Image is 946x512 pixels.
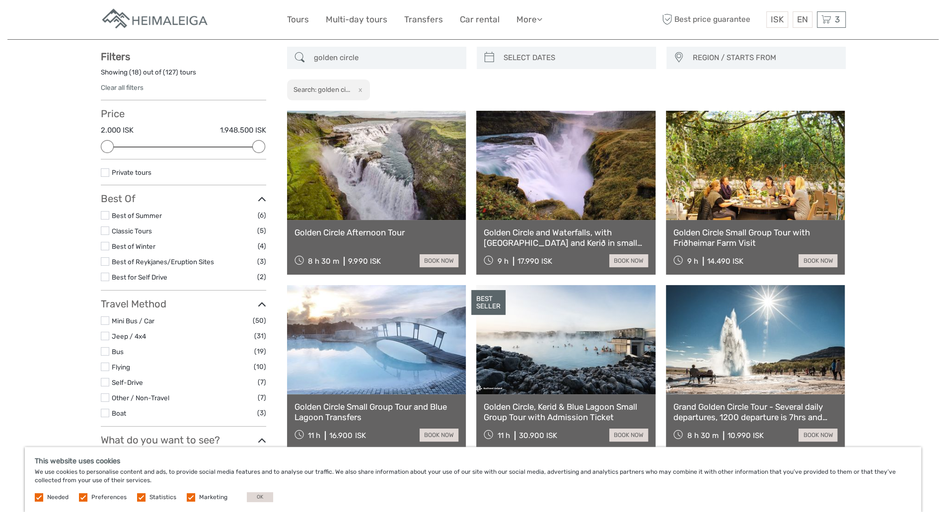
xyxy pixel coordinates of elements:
[101,125,134,136] label: 2.000 ISK
[609,429,648,441] a: book now
[112,409,126,417] a: Boat
[257,256,266,267] span: (3)
[101,434,266,446] h3: What do you want to see?
[101,68,266,83] div: Showing ( ) out of ( ) tours
[659,11,764,28] span: Best price guarantee
[47,493,69,502] label: Needed
[199,493,227,502] label: Marketing
[112,258,214,266] a: Best of Reykjanes/Eruption Sites
[348,257,380,266] div: 9.990 ISK
[833,14,841,24] span: 3
[609,254,648,267] a: book now
[165,68,176,77] label: 127
[101,108,266,120] h3: Price
[257,225,266,236] span: (5)
[793,11,812,28] div: EN
[516,12,542,27] a: More
[308,431,320,440] span: 11 h
[308,257,339,266] span: 8 h 30 m
[258,210,266,221] span: (6)
[258,392,266,403] span: (7)
[352,84,365,95] button: x
[517,257,552,266] div: 17.990 ISK
[799,429,837,441] a: book now
[112,348,124,356] a: Bus
[471,290,506,315] div: BEST SELLER
[112,168,151,176] a: Private tours
[101,83,144,91] a: Clear all filters
[253,315,266,326] span: (50)
[101,298,266,310] h3: Travel Method
[293,85,350,93] h2: Search: golden ci...
[673,227,838,248] a: Golden Circle Small Group Tour with Friðheimar Farm Visit
[420,254,458,267] a: book now
[112,242,155,250] a: Best of Winter
[500,49,651,67] input: SELECT DATES
[112,332,146,340] a: Jeep / 4x4
[101,51,130,63] strong: Filters
[484,227,648,248] a: Golden Circle and Waterfalls, with [GEOGRAPHIC_DATA] and Kerið in small group
[112,227,152,235] a: Classic Tours
[257,407,266,419] span: (3)
[101,193,266,205] h3: Best Of
[132,68,139,77] label: 18
[498,431,510,440] span: 11 h
[484,402,648,422] a: Golden Circle, Kerid & Blue Lagoon Small Group Tour with Admission Ticket
[25,447,921,512] div: We use cookies to personalise content and ads, to provide social media features and to analyse ou...
[101,7,210,32] img: Apartments in Reykjavik
[673,402,838,422] a: Grand Golden Circle Tour - Several daily departures, 1200 departure is 7hrs and does not include ...
[254,330,266,342] span: (31)
[258,376,266,388] span: (7)
[404,12,443,27] a: Transfers
[14,17,112,25] p: We're away right now. Please check back later!
[728,431,764,440] div: 10.990 ISK
[112,317,154,325] a: Mini Bus / Car
[258,240,266,252] span: (4)
[687,257,698,266] span: 9 h
[220,125,266,136] label: 1.948.500 ISK
[247,492,273,502] button: OK
[310,49,461,67] input: SEARCH
[149,493,176,502] label: Statistics
[294,402,459,422] a: Golden Circle Small Group Tour and Blue Lagoon Transfers
[114,15,126,27] button: Open LiveChat chat widget
[799,254,837,267] a: book now
[460,12,500,27] a: Car rental
[294,227,459,237] a: Golden Circle Afternoon Tour
[687,431,719,440] span: 8 h 30 m
[326,12,387,27] a: Multi-day tours
[112,363,130,371] a: Flying
[254,361,266,372] span: (10)
[287,12,309,27] a: Tours
[519,431,557,440] div: 30.900 ISK
[112,212,162,219] a: Best of Summer
[688,50,841,66] button: REGION / STARTS FROM
[257,271,266,283] span: (2)
[112,394,169,402] a: Other / Non-Travel
[91,493,127,502] label: Preferences
[329,431,365,440] div: 16.900 ISK
[35,457,911,465] h5: This website uses cookies
[498,257,509,266] span: 9 h
[707,257,743,266] div: 14.490 ISK
[420,429,458,441] a: book now
[112,273,167,281] a: Best for Self Drive
[771,14,784,24] span: ISK
[254,346,266,357] span: (19)
[112,378,143,386] a: Self-Drive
